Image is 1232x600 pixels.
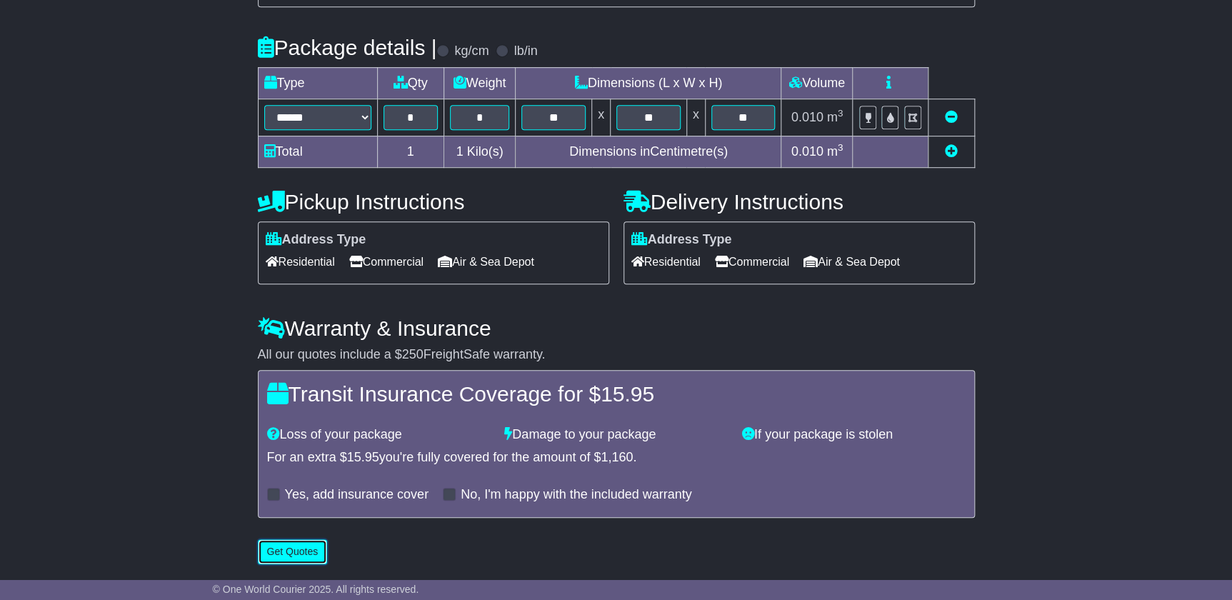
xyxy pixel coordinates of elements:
td: Type [258,67,377,99]
label: Yes, add insurance cover [285,487,429,503]
h4: Warranty & Insurance [258,316,975,340]
span: 0.010 [791,110,823,124]
div: All our quotes include a $ FreightSafe warranty. [258,347,975,363]
h4: Transit Insurance Coverage for $ [267,382,966,406]
span: m [827,144,843,159]
label: No, I'm happy with the included warranty [461,487,692,503]
span: 0.010 [791,144,823,159]
label: Address Type [631,232,732,248]
span: Air & Sea Depot [438,251,534,273]
td: Dimensions in Centimetre(s) [516,136,781,167]
span: Residential [266,251,335,273]
h4: Package details | [258,36,437,59]
h4: Delivery Instructions [623,190,975,214]
span: Commercial [349,251,424,273]
a: Add new item [945,144,958,159]
label: kg/cm [454,44,489,59]
button: Get Quotes [258,539,328,564]
label: Address Type [266,232,366,248]
td: Total [258,136,377,167]
div: If your package is stolen [735,427,973,443]
span: 1,160 [601,450,633,464]
a: Remove this item [945,110,958,124]
span: m [827,110,843,124]
td: Dimensions (L x W x H) [516,67,781,99]
span: 1 [456,144,463,159]
td: x [686,99,705,136]
h4: Pickup Instructions [258,190,609,214]
div: For an extra $ you're fully covered for the amount of $ . [267,450,966,466]
span: 250 [402,347,424,361]
td: Volume [781,67,853,99]
sup: 3 [838,142,843,153]
td: Qty [377,67,444,99]
div: Loss of your package [260,427,498,443]
span: Residential [631,251,701,273]
td: Kilo(s) [444,136,516,167]
td: x [592,99,611,136]
label: lb/in [514,44,537,59]
td: 1 [377,136,444,167]
td: Weight [444,67,516,99]
span: 15.95 [601,382,654,406]
span: © One World Courier 2025. All rights reserved. [213,584,419,595]
sup: 3 [838,108,843,119]
div: Damage to your package [497,427,735,443]
span: 15.95 [347,450,379,464]
span: Air & Sea Depot [803,251,900,273]
span: Commercial [715,251,789,273]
